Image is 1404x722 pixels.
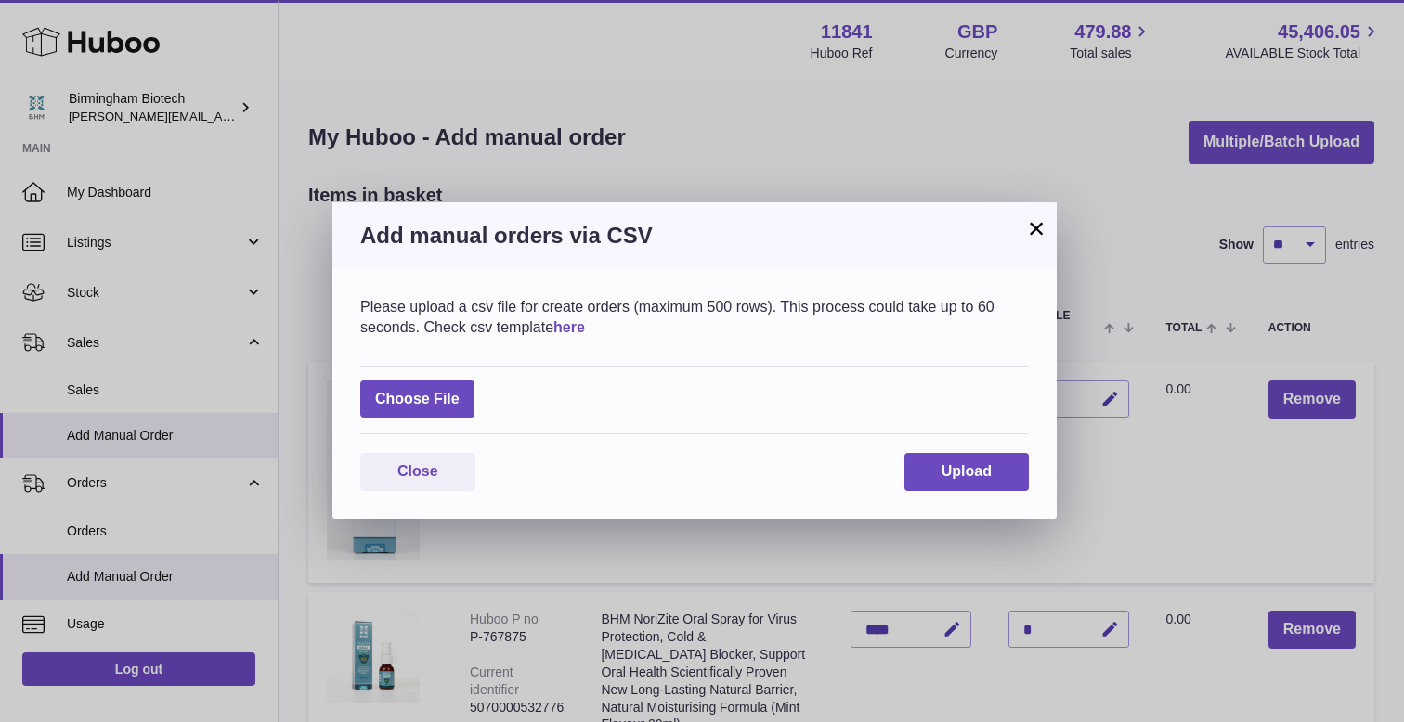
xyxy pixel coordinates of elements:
span: Choose File [360,380,474,419]
button: × [1025,217,1047,239]
button: Close [360,453,475,491]
button: Upload [904,453,1029,491]
div: Please upload a csv file for create orders (maximum 500 rows). This process could take up to 60 s... [360,297,1029,337]
span: Upload [942,463,992,479]
h3: Add manual orders via CSV [360,221,1029,251]
a: here [553,319,585,335]
span: Close [397,463,438,479]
